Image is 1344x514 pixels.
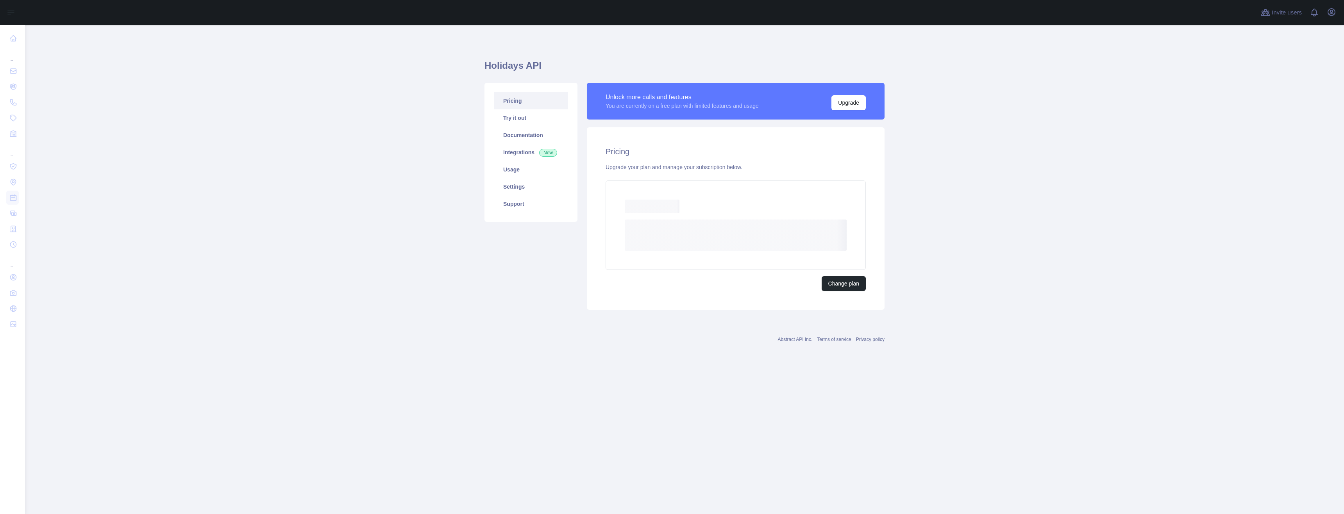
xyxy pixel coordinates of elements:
[606,163,866,171] div: Upgrade your plan and manage your subscription below.
[494,92,568,109] a: Pricing
[856,337,885,342] a: Privacy policy
[606,93,759,102] div: Unlock more calls and features
[494,144,568,161] a: Integrations New
[6,47,19,62] div: ...
[817,337,851,342] a: Terms of service
[831,95,866,110] button: Upgrade
[494,109,568,127] a: Try it out
[1259,6,1303,19] button: Invite users
[1272,8,1302,17] span: Invite users
[494,161,568,178] a: Usage
[6,253,19,269] div: ...
[494,178,568,195] a: Settings
[606,102,759,110] div: You are currently on a free plan with limited features and usage
[6,142,19,158] div: ...
[494,195,568,212] a: Support
[778,337,813,342] a: Abstract API Inc.
[606,146,866,157] h2: Pricing
[484,59,885,78] h1: Holidays API
[822,276,866,291] button: Change plan
[494,127,568,144] a: Documentation
[539,149,557,157] span: New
